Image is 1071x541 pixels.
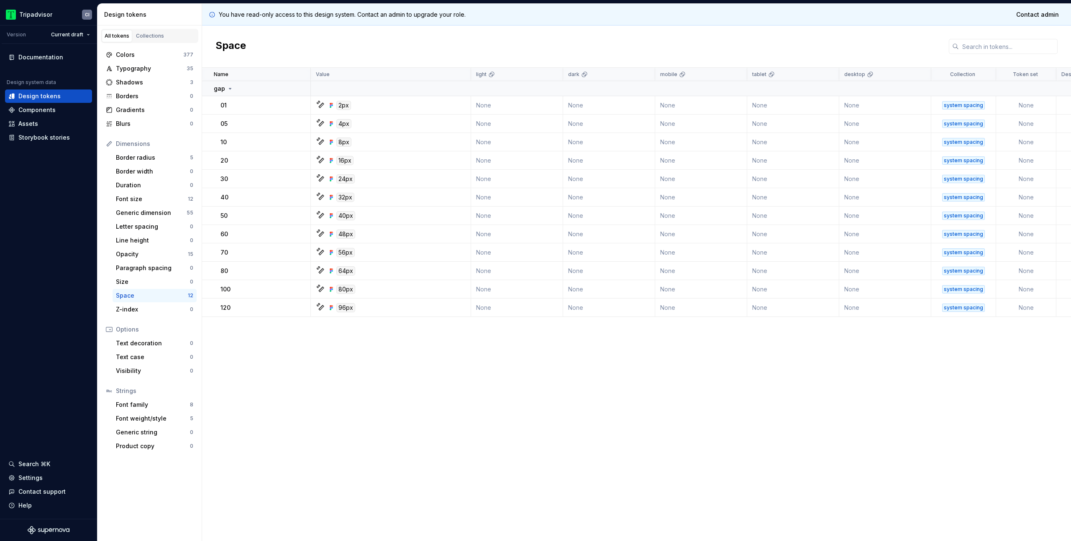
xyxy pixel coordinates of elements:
td: None [747,133,839,151]
p: 40 [220,193,228,202]
td: None [655,115,747,133]
input: Search in tokens... [959,39,1058,54]
td: None [563,133,655,151]
button: Search ⌘K [5,457,92,471]
div: All tokens [105,33,129,39]
a: Space12 [113,289,197,302]
td: None [996,170,1056,188]
div: Storybook stories [18,133,70,142]
p: 120 [220,304,231,312]
a: Font family8 [113,398,197,411]
a: Colors377 [102,48,197,61]
div: 3 [190,79,193,86]
div: 2px [336,101,351,110]
div: Text decoration [116,339,190,347]
a: Product copy0 [113,439,197,453]
a: Blurs0 [102,117,197,130]
td: None [471,262,563,280]
div: Border width [116,167,190,176]
td: None [655,225,747,243]
td: None [471,151,563,170]
div: 8px [336,138,351,147]
a: Contact admin [1011,7,1064,22]
a: Paragraph spacing0 [113,261,197,275]
div: Assets [18,120,38,128]
a: Generic string0 [113,426,197,439]
p: 30 [220,175,228,183]
a: Size0 [113,275,197,288]
div: 377 [183,51,193,58]
p: 80 [220,267,228,275]
td: None [747,188,839,207]
div: Collections [136,33,164,39]
div: 0 [190,223,193,230]
div: Letter spacing [116,222,190,231]
td: None [996,151,1056,170]
div: 15 [188,251,193,258]
div: Gradients [116,106,190,114]
div: system spacing [942,304,985,312]
span: Current draft [51,31,83,38]
td: None [747,207,839,225]
button: Current draft [47,29,94,41]
div: Z-index [116,305,190,314]
div: 12 [188,292,193,299]
div: 0 [190,107,193,113]
div: 35 [187,65,193,72]
div: system spacing [942,120,985,128]
td: None [996,225,1056,243]
td: None [655,151,747,170]
div: system spacing [942,101,985,110]
div: Font family [116,401,190,409]
p: tablet [752,71,766,78]
div: 55 [187,209,193,216]
td: None [471,207,563,225]
div: Documentation [18,53,63,61]
td: None [471,115,563,133]
td: None [996,243,1056,262]
div: Text case [116,353,190,361]
td: None [996,133,1056,151]
td: None [747,151,839,170]
a: Font weight/style5 [113,412,197,425]
td: None [563,299,655,317]
div: 0 [190,340,193,347]
p: 60 [220,230,228,238]
div: Font weight/style [116,414,190,423]
p: desktop [844,71,865,78]
td: None [471,280,563,299]
a: Assets [5,117,92,130]
a: Components [5,103,92,117]
div: 0 [190,93,193,100]
div: 5 [190,154,193,161]
td: None [563,96,655,115]
div: Strings [116,387,193,395]
td: None [839,299,931,317]
div: Product copy [116,442,190,450]
td: None [563,225,655,243]
div: Design tokens [18,92,61,100]
div: 80px [336,285,355,294]
a: Letter spacing0 [113,220,197,233]
div: Contact support [18,487,66,496]
div: 96px [336,303,355,312]
td: None [747,262,839,280]
td: None [471,170,563,188]
div: Help [18,501,32,510]
td: None [563,280,655,299]
div: 0 [190,168,193,175]
div: 0 [190,182,193,189]
p: 100 [220,285,231,293]
h2: Space [215,39,246,54]
div: Visibility [116,367,190,375]
td: None [747,280,839,299]
td: None [839,243,931,262]
a: Border radius5 [113,151,197,164]
a: Opacity15 [113,248,197,261]
p: mobile [660,71,677,78]
a: Storybook stories [5,131,92,144]
td: None [655,299,747,317]
p: dark [568,71,579,78]
td: None [839,207,931,225]
div: Generic string [116,428,190,436]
